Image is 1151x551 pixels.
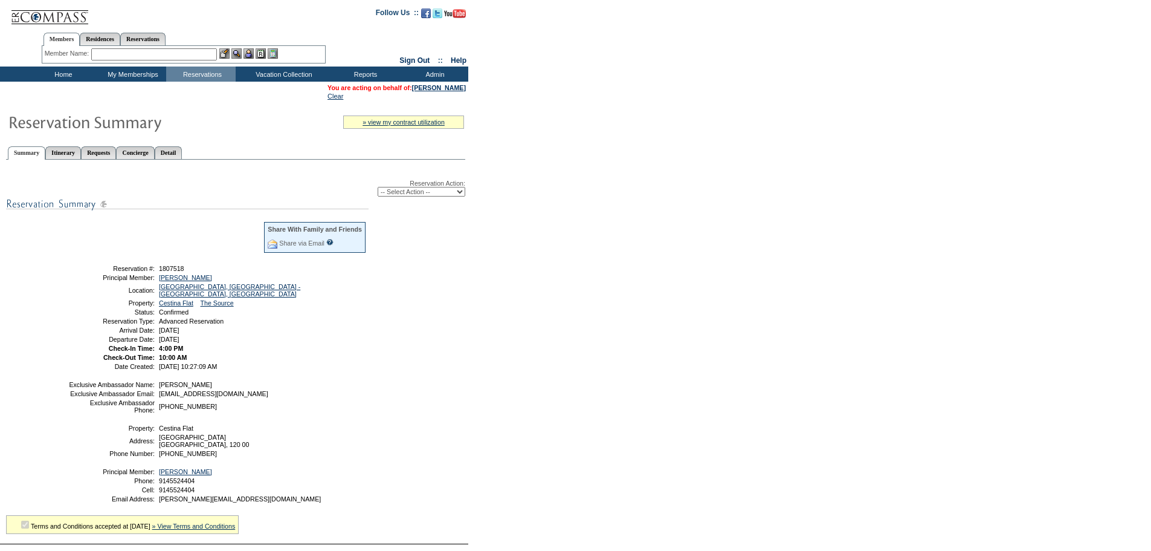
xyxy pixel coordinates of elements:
span: :: [438,56,443,65]
span: [PHONE_NUMBER] [159,403,217,410]
span: Advanced Reservation [159,318,224,325]
a: Share via Email [279,240,324,247]
span: [GEOGRAPHIC_DATA] [GEOGRAPHIC_DATA], 120 00 [159,434,249,448]
div: Reservation Action: [6,180,465,197]
img: b_edit.gif [219,48,230,59]
td: Vacation Collection [236,67,329,82]
td: Reports [329,67,399,82]
span: 4:00 PM [159,345,183,352]
td: Follow Us :: [376,7,419,22]
span: [PHONE_NUMBER] [159,450,217,457]
a: Itinerary [45,146,81,159]
td: Date Created: [68,363,155,370]
a: Requests [81,146,116,159]
span: 9145524404 [159,486,195,494]
span: [DATE] [159,327,179,334]
span: Terms and Conditions accepted at [DATE] [31,523,150,530]
img: Follow us on Twitter [433,8,442,18]
img: Reservations [256,48,266,59]
span: [PERSON_NAME] [159,381,212,388]
a: Members [44,33,80,46]
td: Departure Date: [68,336,155,343]
a: [PERSON_NAME] [159,468,212,475]
span: You are acting on behalf of: [327,84,466,91]
span: Cestina Flat [159,425,193,432]
a: Become our fan on Facebook [421,12,431,19]
td: Reservations [166,67,236,82]
input: What is this? [326,239,334,246]
a: Residences [80,33,120,45]
td: Home [27,67,97,82]
td: Property: [68,425,155,432]
td: Phone: [68,477,155,484]
a: Reservations [120,33,166,45]
span: [EMAIL_ADDRESS][DOMAIN_NAME] [159,390,268,397]
img: Reservaton Summary [8,109,250,134]
a: Detail [155,146,182,159]
a: The Source [201,299,234,307]
a: Follow us on Twitter [433,12,442,19]
td: Property: [68,299,155,307]
div: Share With Family and Friends [268,226,362,233]
td: Phone Number: [68,450,155,457]
td: Exclusive Ambassador Email: [68,390,155,397]
td: Reservation Type: [68,318,155,325]
img: View [231,48,242,59]
span: [DATE] 10:27:09 AM [159,363,217,370]
a: Help [451,56,466,65]
a: Clear [327,93,343,100]
a: [GEOGRAPHIC_DATA], [GEOGRAPHIC_DATA] - [GEOGRAPHIC_DATA], [GEOGRAPHIC_DATA] [159,283,300,298]
span: Confirmed [159,308,189,316]
td: Exclusive Ambassador Name: [68,381,155,388]
td: Principal Member: [68,468,155,475]
span: [DATE] [159,336,179,343]
td: Cell: [68,486,155,494]
img: Subscribe to our YouTube Channel [444,9,466,18]
a: » view my contract utilization [363,119,445,126]
a: Subscribe to our YouTube Channel [444,12,466,19]
span: [PERSON_NAME][EMAIL_ADDRESS][DOMAIN_NAME] [159,495,321,503]
td: Reservation #: [68,265,155,272]
a: [PERSON_NAME] [159,274,212,281]
a: Concierge [116,146,154,159]
img: subTtlResSummary.gif [6,197,369,212]
strong: Check-Out Time: [103,354,155,361]
td: Address: [68,434,155,448]
td: Arrival Date: [68,327,155,334]
td: Location: [68,283,155,298]
td: Exclusive Ambassador Phone: [68,399,155,414]
img: b_calculator.gif [268,48,278,59]
td: Principal Member: [68,274,155,281]
a: [PERSON_NAME] [412,84,466,91]
span: 9145524404 [159,477,195,484]
span: 10:00 AM [159,354,187,361]
td: Status: [68,308,155,316]
td: Email Address: [68,495,155,503]
img: Become our fan on Facebook [421,8,431,18]
a: Cestina Flat [159,299,193,307]
a: Summary [8,146,45,160]
td: My Memberships [97,67,166,82]
img: Impersonate [243,48,254,59]
a: Sign Out [399,56,430,65]
td: Admin [399,67,468,82]
div: Member Name: [45,48,91,59]
span: 1807518 [159,265,184,272]
strong: Check-In Time: [109,345,155,352]
a: » View Terms and Conditions [152,523,236,530]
